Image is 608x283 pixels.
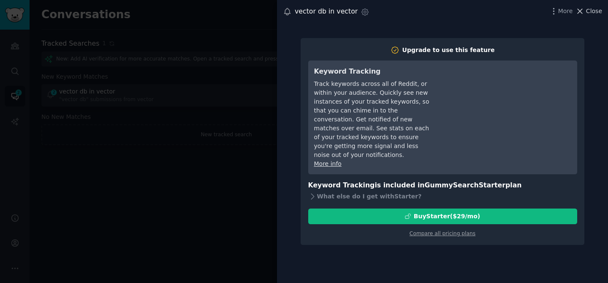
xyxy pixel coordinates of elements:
[314,66,433,77] h3: Keyword Tracking
[575,7,602,16] button: Close
[445,66,571,130] iframe: YouTube video player
[308,180,577,191] h3: Keyword Tracking is included in plan
[558,7,573,16] span: More
[402,46,495,55] div: Upgrade to use this feature
[308,191,577,203] div: What else do I get with Starter ?
[586,7,602,16] span: Close
[425,181,505,189] span: GummySearch Starter
[410,231,475,236] a: Compare all pricing plans
[308,209,577,224] button: BuyStarter($29/mo)
[314,80,433,159] div: Track keywords across all of Reddit, or within your audience. Quickly see new instances of your t...
[295,6,358,17] div: vector db in vector
[549,7,573,16] button: More
[314,160,342,167] a: More info
[414,212,480,221] div: Buy Starter ($ 29 /mo )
